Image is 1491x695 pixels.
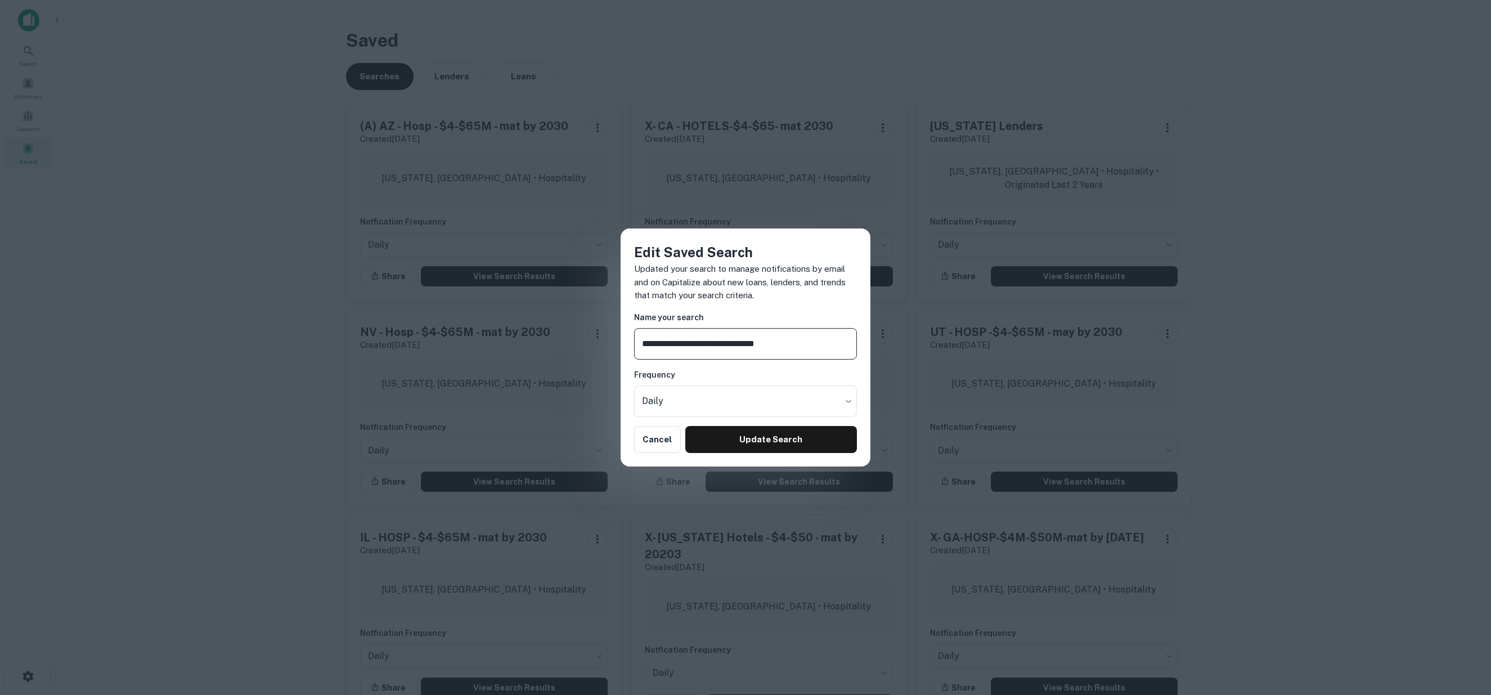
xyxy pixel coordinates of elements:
[634,369,857,381] h6: Frequency
[634,262,857,302] p: Updated your search to manage notifications by email and on Capitalize about new loans, lenders, ...
[1435,605,1491,659] iframe: Chat Widget
[634,242,857,262] h4: Edit Saved Search
[634,311,857,324] h6: Name your search
[685,426,857,453] button: Update Search
[634,385,857,417] div: Without label
[634,426,681,453] button: Cancel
